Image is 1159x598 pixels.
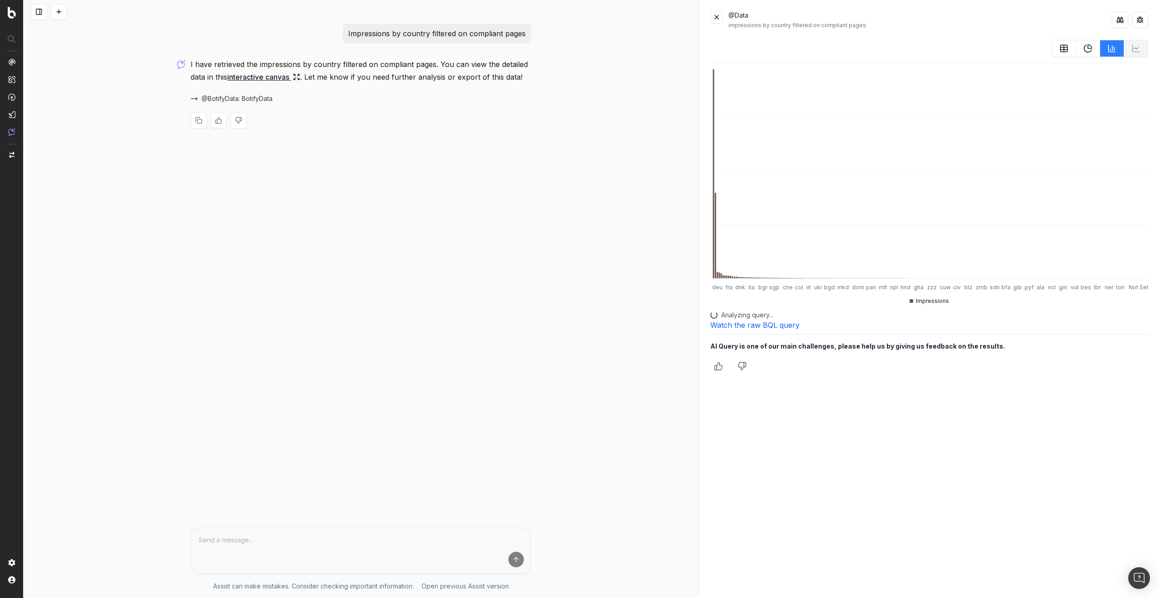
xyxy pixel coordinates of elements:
tspan: Not Set [1129,284,1149,291]
tspan: hnd [900,284,910,291]
tspan: sgp [769,284,780,291]
img: Setting [8,559,15,566]
tspan: ala [1037,284,1044,291]
button: table [1052,40,1076,57]
b: AI Query is one of our main challenges, please help us by giving us feedback on the results. [710,342,1005,350]
tspan: zmb [976,284,987,291]
a: Watch the raw BQL query [710,321,800,330]
button: Not available for current data [1124,40,1148,57]
tspan: ner [1105,284,1114,291]
tspan: lbr [1094,284,1101,291]
tspan: cuw [940,284,951,291]
tspan: bes [1081,284,1091,291]
tspan: gin [1059,284,1067,291]
tspan: bgr [759,284,768,291]
img: Activation [8,93,15,101]
img: Switch project [9,152,14,158]
img: Analytics [8,58,15,66]
tspan: mkd [837,284,849,291]
tspan: gib [1013,284,1022,291]
p: Impressions by country filtered on compliant pages [348,27,526,40]
div: Open Intercom Messenger [1128,567,1150,589]
tspan: dom [852,284,864,291]
img: My account [8,576,15,584]
div: Analyzing query... [710,311,1148,320]
tspan: zzz [928,284,937,291]
tspan: pyf [1025,284,1034,291]
tspan: vut [1071,284,1079,291]
button: PieChart [1076,40,1100,57]
tspan: bfa [1002,284,1011,291]
tspan: bgd [824,284,835,291]
p: I have retrieved the impressions by country filtered on compliant pages. You can view the detaile... [191,58,531,83]
tspan: deu [713,284,723,291]
a: interactive canvas [227,71,300,83]
span: @BotifyData: BotifyData [201,94,273,103]
button: Thumbs up [710,358,727,374]
button: BarChart [1100,40,1124,57]
div: @Data [728,11,1112,29]
tspan: sdn [990,284,1000,291]
button: Thumbs down [734,358,750,374]
tspan: pan [867,284,876,291]
tspan: col [795,284,803,291]
tspan: ton [1116,284,1125,291]
img: Botify logo [8,7,16,19]
tspan: gha [914,284,924,291]
img: Botify assist logo [177,60,186,69]
tspan: fra [725,284,733,291]
tspan: ncl [1048,284,1056,291]
tspan: mlt [879,284,887,291]
tspan: che [783,284,793,291]
tspan: dnk [735,284,745,291]
tspan: ita [749,284,755,291]
tspan: ukr [814,284,823,291]
tspan: npl [890,284,898,291]
tspan: civ [953,284,961,291]
span: Impressions [916,297,949,305]
p: Assist can make mistakes. Consider checking important information. [213,582,414,591]
div: impressions by country filtered on compliant pages [728,22,1112,29]
tspan: blz [964,284,972,291]
button: @BotifyData: BotifyData [191,94,283,103]
img: Assist [8,128,15,136]
img: Intelligence [8,76,15,83]
img: Studio [8,111,15,118]
tspan: irl [806,284,811,291]
a: Open previous Assist version [421,582,509,591]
